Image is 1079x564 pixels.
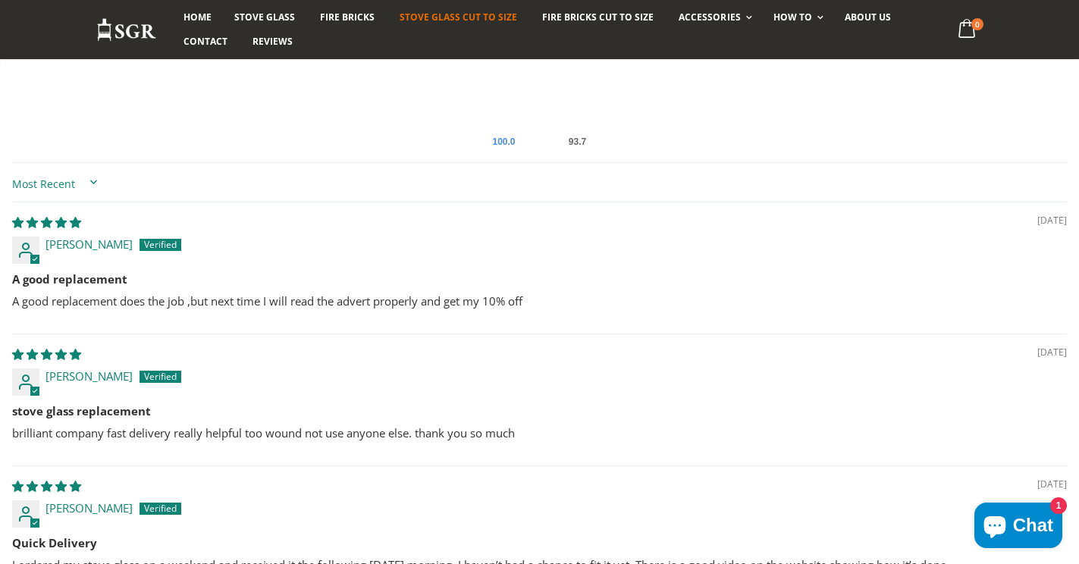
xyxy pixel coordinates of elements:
a: 0 [952,15,983,45]
a: Home [172,5,223,30]
span: Contact [183,35,227,48]
a: Stove Glass [223,5,306,30]
a: Fire Bricks [309,5,386,30]
span: [DATE] [1037,478,1067,491]
span: [DATE] [1037,215,1067,227]
a: About us [833,5,902,30]
b: stove glass replacement [12,403,1067,419]
b: Quick Delivery [12,535,1067,551]
span: About us [845,11,891,23]
span: Stove Glass [234,11,295,23]
span: Reviews [252,35,293,48]
span: Fire Bricks Cut To Size [542,11,654,23]
p: brilliant company fast delivery really helpful too wound not use anyone else. thank you so much [12,425,1067,441]
a: Stove Glass Cut To Size [388,5,529,30]
a: Reviews [241,30,304,54]
a: Judge.me Silver Transparent Shop medal 93.7 [547,74,608,134]
div: 93.7 [566,136,590,148]
div: Diamond Authentic Shop. 100% of published reviews are verified reviews [472,74,532,134]
span: Stove Glass Cut To Size [400,11,517,23]
span: [DATE] [1037,346,1067,359]
inbox-online-store-chat: Shopify online store chat [970,503,1067,552]
span: [PERSON_NAME] [45,368,133,384]
a: Contact [172,30,239,54]
select: Sort dropdown [12,169,102,196]
span: 5 star review [12,215,81,230]
a: How To [762,5,831,30]
div: 100.0 [490,136,514,148]
img: Stove Glass Replacement [96,17,157,42]
span: 0 [971,18,983,30]
span: Accessories [679,11,740,23]
a: Accessories [667,5,759,30]
span: [PERSON_NAME] [45,500,133,515]
a: Judge.me Diamond Authentic Shop medal 100.0 [472,74,532,134]
span: 5 star review [12,346,81,362]
span: 5 star review [12,478,81,493]
div: Silver Transparent Shop. Published at least 90% of verified reviews received in total [547,74,608,134]
b: A good replacement [12,271,1067,287]
span: How To [773,11,812,23]
span: Fire Bricks [320,11,375,23]
span: [PERSON_NAME] [45,237,133,252]
span: Home [183,11,212,23]
a: Fire Bricks Cut To Size [531,5,665,30]
p: A good replacement does the job ,but next time I will read the advert properly and get my 10% off [12,293,1067,309]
